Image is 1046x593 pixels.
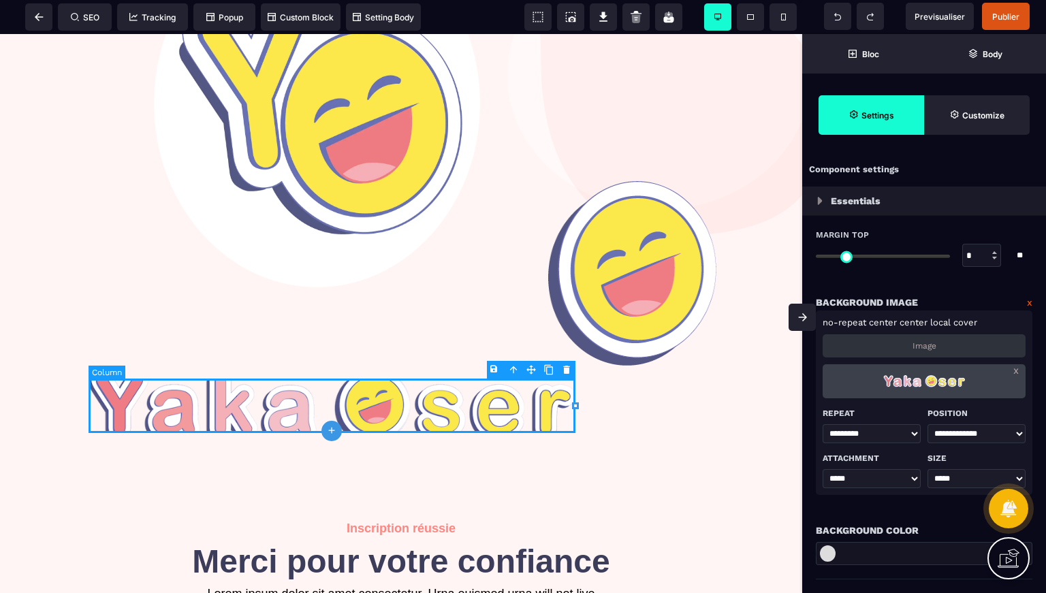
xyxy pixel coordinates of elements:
span: Margin Top [816,229,869,240]
span: center center [869,317,928,327]
div: Background Color [816,522,1032,539]
span: Previsualiser [915,12,965,22]
img: loading [817,197,823,205]
p: Attachment [823,450,921,466]
span: local [930,317,951,327]
span: Tracking [129,12,176,22]
span: Popup [206,12,243,22]
strong: Customize [962,110,1004,121]
span: Custom Block [268,12,334,22]
p: Essentials [831,193,881,209]
span: Settings [819,95,924,135]
p: Repeat [823,405,921,421]
a: x [1027,294,1032,310]
strong: Body [983,49,1002,59]
span: Open Blocks [802,34,924,74]
span: SEO [71,12,99,22]
span: Setting Body [353,12,414,22]
span: Preview [906,3,974,30]
p: Background Image [816,294,918,310]
p: Position [928,405,1026,421]
span: Open Layer Manager [924,34,1046,74]
strong: Bloc [862,49,879,59]
img: 810c7f1d41a9c933ae1644cf8c9ad1ba_Emoji_8.png [548,147,716,332]
span: View components [524,3,552,31]
span: Publier [992,12,1019,22]
strong: Settings [861,110,894,121]
p: Size [928,450,1026,466]
span: Open Style Manager [924,95,1030,135]
span: cover [953,317,977,327]
img: loading [883,364,964,398]
span: no-repeat [823,317,866,327]
span: Screenshot [557,3,584,31]
div: Component settings [802,157,1046,183]
a: x [1013,364,1019,376]
p: Image [913,341,936,351]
